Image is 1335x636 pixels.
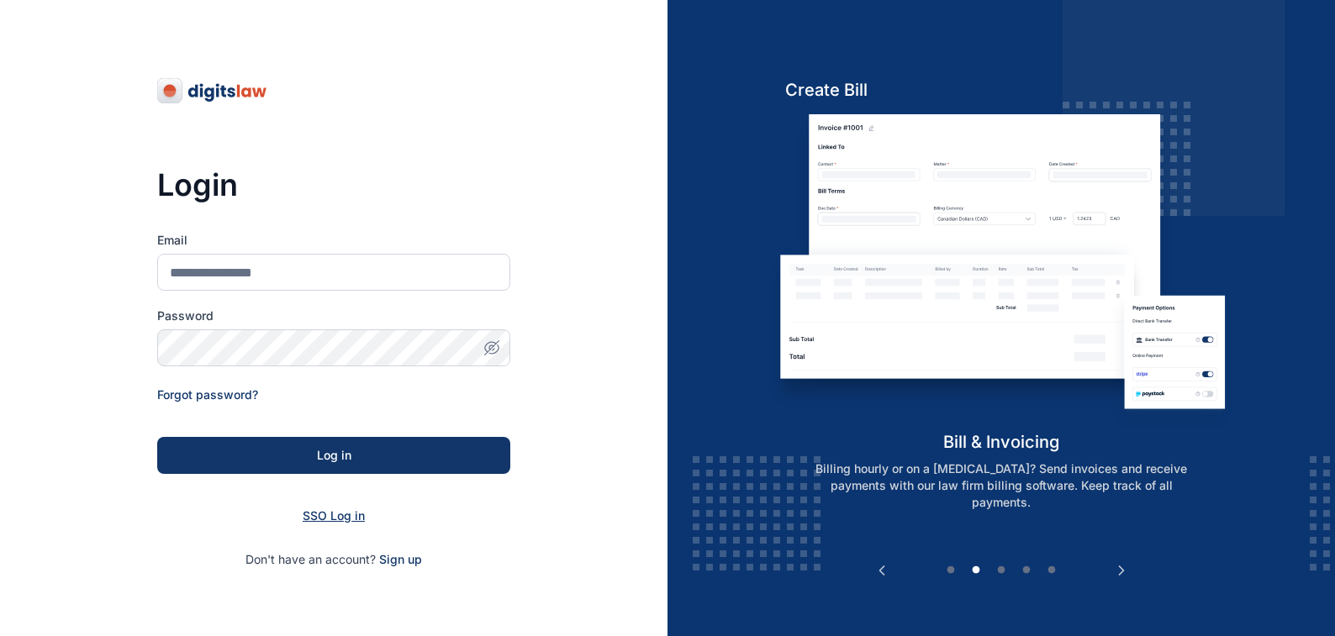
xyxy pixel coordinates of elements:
button: Next [1113,562,1130,579]
button: 3 [993,562,1010,579]
button: 4 [1018,562,1035,579]
img: digitslaw-logo [157,77,268,104]
p: Don't have an account? [157,551,510,568]
button: 1 [942,562,959,579]
div: Log in [184,447,483,464]
a: Sign up [379,552,422,566]
a: Forgot password? [157,387,258,402]
span: Sign up [379,551,422,568]
p: Billing hourly or on a [MEDICAL_DATA]? Send invoices and receive payments with our law firm billi... [786,460,1216,511]
a: SSO Log in [303,508,365,523]
button: 2 [968,562,984,579]
button: Previous [873,562,890,579]
h3: Login [157,168,510,202]
h5: bill & invoicing [768,430,1235,454]
button: Log in [157,437,510,474]
label: Email [157,232,510,249]
label: Password [157,307,510,324]
button: 5 [1043,562,1060,579]
h5: Create Bill [768,78,1235,102]
img: bill-and-invoicin [768,114,1235,429]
